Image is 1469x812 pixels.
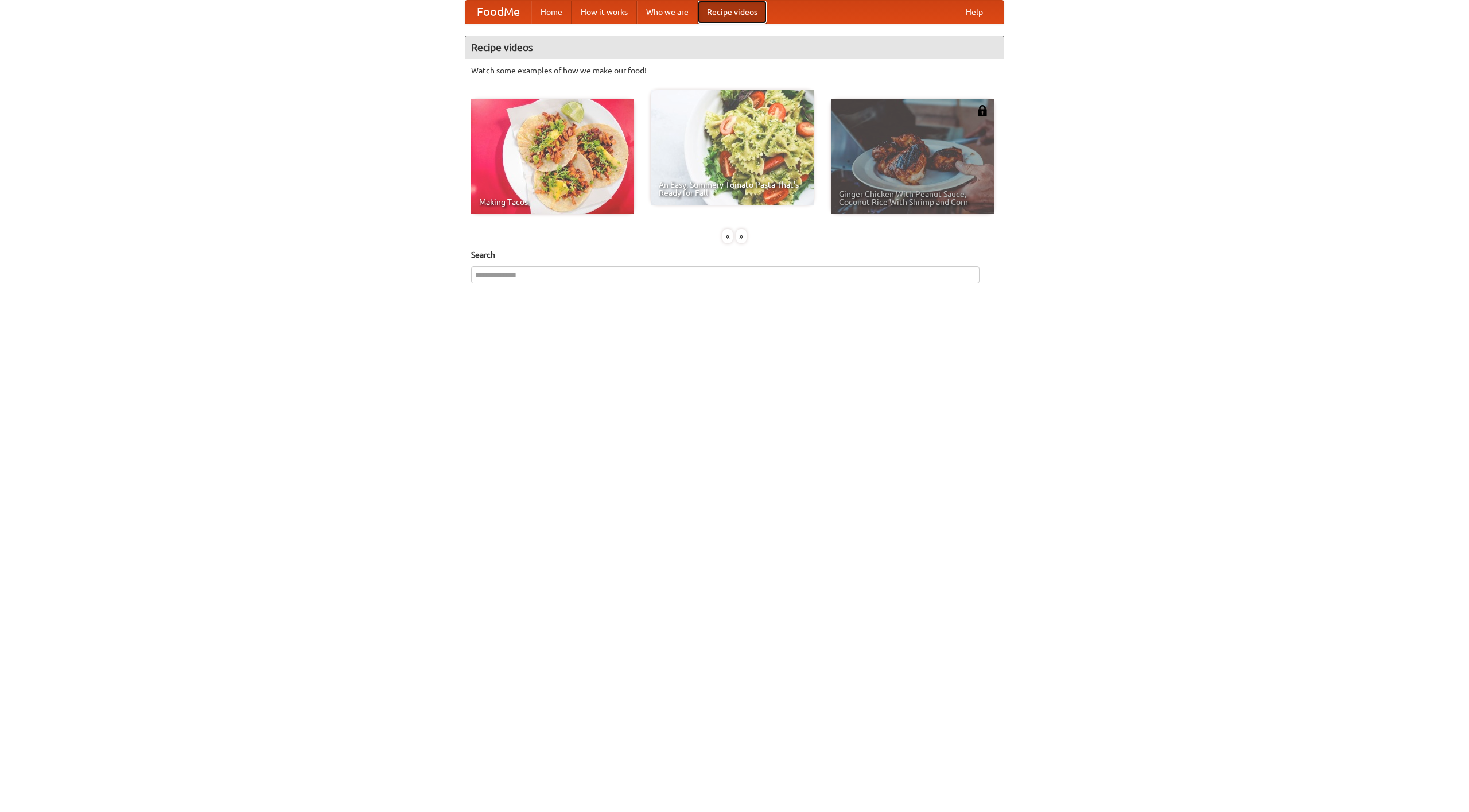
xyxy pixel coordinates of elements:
a: Home [531,1,572,24]
a: Making Tacos [471,99,634,214]
a: Help [957,1,992,24]
span: Making Tacos [479,198,626,206]
h5: Search [471,249,998,261]
a: FoodMe [465,1,531,24]
p: Watch some examples of how we make our food! [471,65,998,76]
div: » [736,229,747,243]
h4: Recipe videos [465,36,1004,59]
a: How it works [572,1,637,24]
div: « [722,229,733,243]
span: An Easy, Summery Tomato Pasta That's Ready for Fall [659,181,806,197]
img: 483408.png [977,105,988,116]
a: Recipe videos [698,1,767,24]
a: Who we are [637,1,698,24]
a: An Easy, Summery Tomato Pasta That's Ready for Fall [651,90,814,205]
